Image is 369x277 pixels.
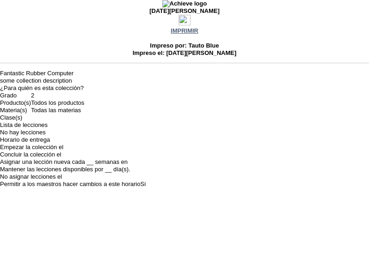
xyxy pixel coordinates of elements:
[31,107,84,114] td: Todas las materias
[31,99,84,107] td: Todos los productos
[179,15,190,25] img: print.gif
[31,92,84,99] td: 2
[140,181,146,188] td: Sí
[171,27,198,34] a: IMPRIMIR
